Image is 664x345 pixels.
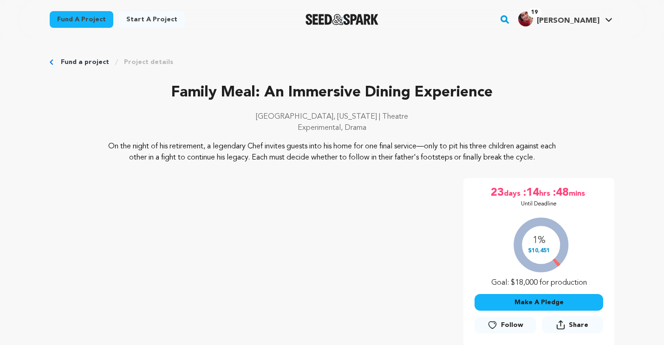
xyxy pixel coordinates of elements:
[50,57,614,67] div: Breadcrumb
[491,185,504,200] span: 23
[527,8,541,17] span: 19
[522,185,539,200] span: :14
[475,294,603,311] button: Make A Pledge
[50,11,113,28] a: Fund a project
[106,141,558,163] p: On the night of his retirement, a legendary Chef invites guests into his home for one final servi...
[569,185,587,200] span: mins
[542,316,603,337] span: Share
[124,57,173,67] a: Project details
[516,10,614,29] span: Siobhan O.'s Profile
[552,185,569,200] span: :48
[518,12,533,26] img: 9c064c1b743f605b.jpg
[537,17,599,25] span: [PERSON_NAME]
[504,185,522,200] span: days
[50,111,614,122] p: [GEOGRAPHIC_DATA], [US_STATE] | Theatre
[50,122,614,134] p: Experimental, Drama
[501,320,523,330] span: Follow
[539,185,552,200] span: hrs
[61,57,109,67] a: Fund a project
[119,11,185,28] a: Start a project
[569,320,588,330] span: Share
[542,316,603,333] button: Share
[516,10,614,26] a: Siobhan O.'s Profile
[306,14,378,25] a: Seed&Spark Homepage
[306,14,378,25] img: Seed&Spark Logo Dark Mode
[475,317,536,333] button: Follow
[521,200,557,208] p: Until Deadline
[50,82,614,104] p: Family Meal: An Immersive Dining Experience
[518,12,599,26] div: Siobhan O.'s Profile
